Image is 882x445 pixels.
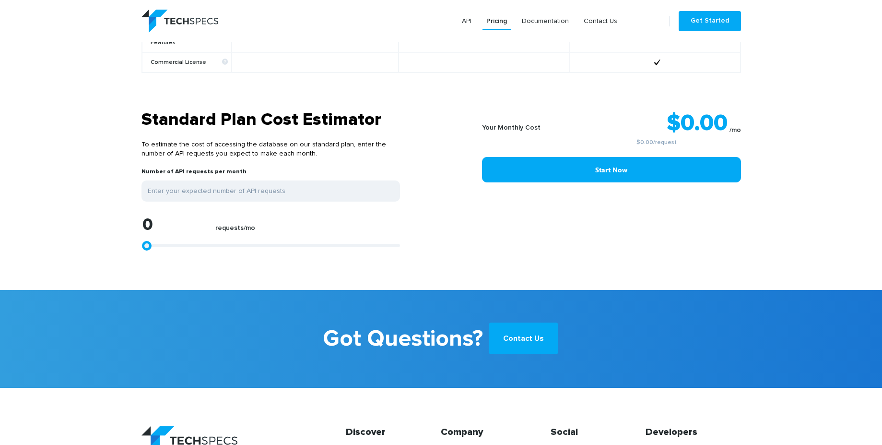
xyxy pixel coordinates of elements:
strong: $0.00 [667,112,728,135]
a: Start Now [482,157,741,182]
b: Your Monthly Cost [482,124,541,131]
sub: /mo [729,127,741,133]
b: Got Questions? [323,319,483,359]
a: Documentation [518,12,573,30]
p: To estimate the cost of accessing the database on our standard plan, enter the number of API requ... [141,131,400,168]
label: Number of API requests per month [141,168,247,180]
h4: Developers [646,426,741,441]
label: requests/mo [215,224,255,237]
h3: Standard Plan Cost Estimator [141,109,400,131]
img: logo [141,10,218,33]
a: Pricing [482,12,511,30]
a: API [458,12,475,30]
small: /request [573,140,741,145]
a: $0.00 [636,140,653,145]
a: Get Started [679,11,741,31]
input: Enter your expected number of API requests [141,180,400,202]
a: Contact Us [489,323,558,354]
h4: Social [551,426,646,441]
a: Contact Us [580,12,621,30]
h4: Discover [346,426,441,441]
b: Commercial License [151,59,228,66]
h4: Company [441,426,536,441]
